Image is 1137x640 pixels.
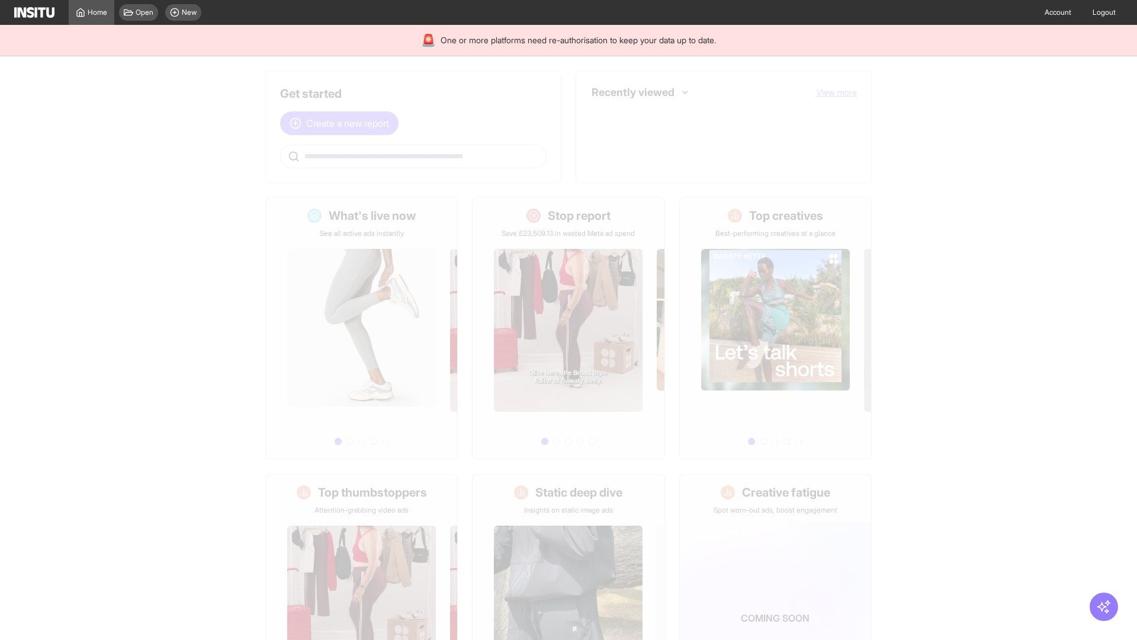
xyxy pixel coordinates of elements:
div: 🚨 [421,32,436,49]
span: Home [88,8,107,17]
span: One or more platforms need re-authorisation to keep your data up to date. [441,34,716,46]
span: New [182,8,197,17]
img: Logo [14,7,54,18]
span: Open [136,8,153,17]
